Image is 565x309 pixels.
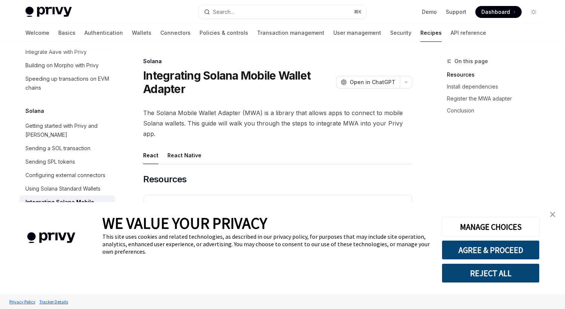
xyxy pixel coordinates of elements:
[143,173,187,185] span: Resources
[442,217,540,237] button: MANAGE CHOICES
[19,142,115,155] a: Sending a SOL transaction
[167,146,201,164] button: React Native
[132,24,151,42] a: Wallets
[25,61,99,70] div: Building on Morpho with Privy
[102,233,430,255] div: This site uses cookies and related technologies, as described in our privacy policy, for purposes...
[213,7,234,16] div: Search...
[422,8,437,16] a: Demo
[390,24,411,42] a: Security
[102,213,267,233] span: WE VALUE YOUR PRIVACY
[442,263,540,283] button: REJECT ALL
[354,9,362,15] span: ⌘ K
[160,24,191,42] a: Connectors
[144,195,412,244] a: **** **** **** ***Learn how to set up [PERSON_NAME] in your React app with Privy.
[25,24,49,42] a: Welcome
[25,7,72,17] img: light logo
[25,198,111,216] div: Integrating Solana Mobile Wallet Adapter
[37,295,70,308] a: Tracker Details
[454,57,488,66] span: On this page
[545,207,560,222] a: close banner
[58,24,75,42] a: Basics
[481,8,510,16] span: Dashboard
[11,222,91,254] img: company logo
[200,24,248,42] a: Policies & controls
[451,24,486,42] a: API reference
[447,93,546,105] a: Register the MWA adapter
[447,81,546,93] a: Install dependencies
[25,184,101,193] div: Using Solana Standard Wallets
[25,144,90,153] div: Sending a SOL transaction
[528,6,540,18] button: Toggle dark mode
[143,69,333,96] h1: Integrating Solana Mobile Wallet Adapter
[446,8,466,16] a: Support
[25,106,44,115] h5: Solana
[199,5,366,19] button: Open search
[25,157,75,166] div: Sending SPL tokens
[19,119,115,142] a: Getting started with Privy and [PERSON_NAME]
[19,59,115,72] a: Building on Morpho with Privy
[19,169,115,182] a: Configuring external connectors
[475,6,522,18] a: Dashboard
[447,105,546,117] a: Conclusion
[333,24,381,42] a: User management
[336,76,400,89] button: Open in ChatGPT
[7,295,37,308] a: Privacy Policy
[19,72,115,95] a: Speeding up transactions on EVM chains
[25,74,111,92] div: Speeding up transactions on EVM chains
[19,155,115,169] a: Sending SPL tokens
[143,146,158,164] button: React
[442,240,540,260] button: AGREE & PROCEED
[143,58,413,65] div: Solana
[350,78,395,86] span: Open in ChatGPT
[25,121,111,139] div: Getting started with Privy and [PERSON_NAME]
[420,24,442,42] a: Recipes
[19,195,115,218] a: Integrating Solana Mobile Wallet Adapter
[84,24,123,42] a: Authentication
[25,171,105,180] div: Configuring external connectors
[19,182,115,195] a: Using Solana Standard Wallets
[447,69,546,81] a: Resources
[550,212,555,217] img: close banner
[257,24,324,42] a: Transaction management
[143,108,413,139] span: The Solana Mobile Wallet Adapter (MWA) is a library that allows apps to connect to mobile Solana ...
